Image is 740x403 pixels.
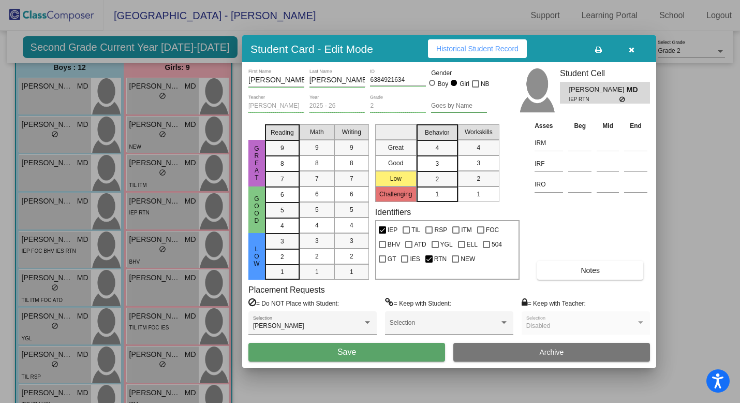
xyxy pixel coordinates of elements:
span: 4 [350,221,353,230]
span: IEP [388,224,397,236]
span: 6 [280,190,284,199]
input: Enter ID [370,77,426,84]
span: 8 [350,159,353,168]
span: ITM [461,224,472,236]
span: Historical Student Record [436,45,519,53]
span: 4 [435,143,439,153]
input: assessment [535,156,563,171]
span: 4 [477,143,480,152]
th: Beg [566,120,594,132]
h3: Student Cell [560,68,650,78]
span: 9 [280,143,284,153]
span: GT [388,253,396,265]
button: Historical Student Record [428,39,527,58]
span: 1 [280,267,284,277]
span: BHV [388,238,401,251]
span: ATD [414,238,426,251]
input: year [309,103,365,110]
span: RTN [434,253,447,265]
span: MD [627,84,641,95]
span: Good [252,195,261,224]
span: 4 [280,221,284,231]
span: 4 [315,221,319,230]
span: 9 [315,143,319,152]
span: Save [337,348,356,356]
th: End [621,120,650,132]
span: IES [410,253,420,265]
span: 7 [350,174,353,183]
span: Workskills [465,127,493,137]
span: Disabled [526,322,551,329]
span: FOC [486,224,499,236]
span: 504 [492,238,502,251]
span: Writing [342,127,361,137]
span: 7 [315,174,319,183]
span: 5 [280,206,284,215]
input: grade [370,103,426,110]
span: 8 [280,159,284,168]
label: Placement Requests [248,285,325,295]
span: 1 [315,267,319,277]
label: Identifiers [375,207,411,217]
span: 3 [435,159,439,168]
span: 8 [315,159,319,168]
span: 2 [435,175,439,184]
input: assessment [535,177,563,192]
span: Behavior [425,128,449,137]
span: Great [252,145,261,181]
span: 7 [280,175,284,184]
span: 6 [350,190,353,199]
button: Notes [537,261,643,280]
input: teacher [248,103,304,110]
span: 6 [315,190,319,199]
span: Low [252,246,261,267]
span: TIL [411,224,420,236]
span: 2 [350,252,353,261]
span: 1 [435,190,439,199]
span: NEW [461,253,475,265]
span: 1 [477,190,480,199]
span: IEP RTN [569,95,619,103]
span: ELL [467,238,478,251]
span: [PERSON_NAME] [253,322,304,329]
th: Mid [594,120,621,132]
span: 2 [315,252,319,261]
mat-label: Gender [431,68,487,78]
th: Asses [532,120,566,132]
label: = Keep with Student: [385,298,451,308]
span: NB [481,78,490,90]
label: = Keep with Teacher: [522,298,586,308]
span: 2 [477,174,480,183]
span: RSP [434,224,447,236]
span: Archive [540,348,564,356]
button: Archive [453,343,650,362]
h3: Student Card - Edit Mode [250,42,373,55]
label: = Do NOT Place with Student: [248,298,339,308]
span: 1 [350,267,353,277]
input: goes by name [431,103,487,110]
input: assessment [535,135,563,151]
span: 5 [350,205,353,214]
div: Girl [459,79,469,89]
span: [PERSON_NAME] [569,84,626,95]
button: Save [248,343,445,362]
span: 3 [477,159,480,168]
span: 5 [315,205,319,214]
span: 2 [280,252,284,262]
span: Notes [581,266,600,275]
span: YGL [440,238,453,251]
span: Reading [271,128,294,137]
span: Math [310,127,324,137]
span: 3 [350,236,353,246]
span: 3 [315,236,319,246]
span: 3 [280,237,284,246]
span: 9 [350,143,353,152]
div: Boy [437,79,449,89]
